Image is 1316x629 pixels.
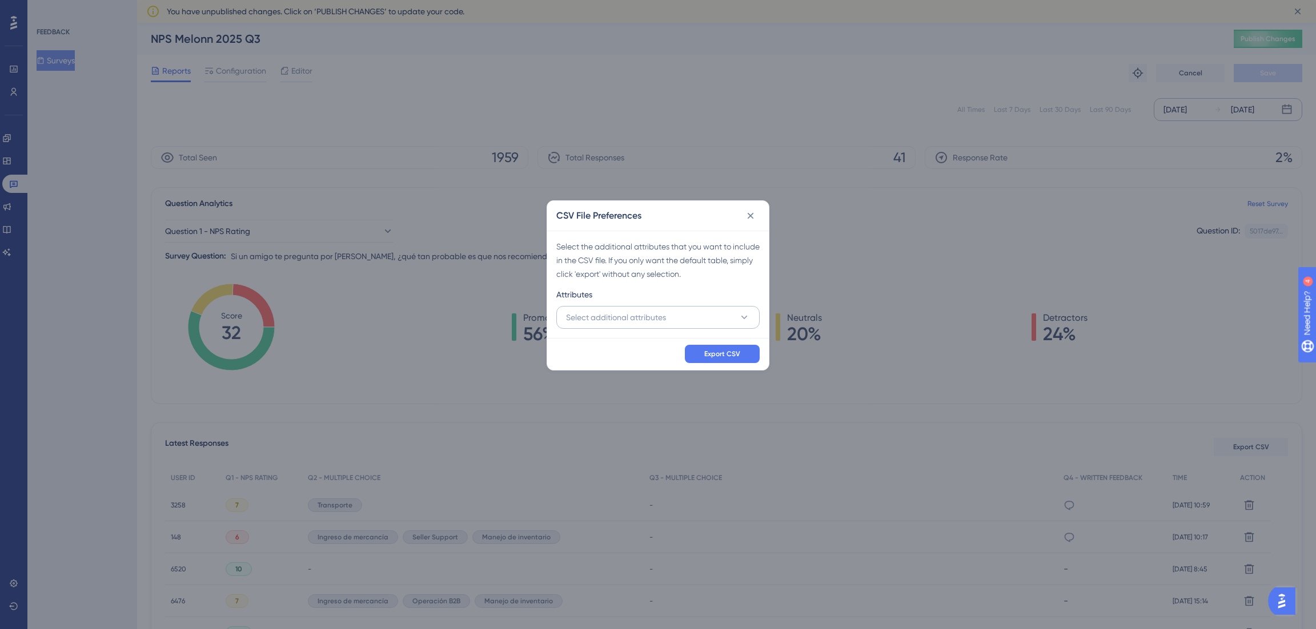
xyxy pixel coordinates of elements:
span: Attributes [556,288,592,301]
span: Need Help? [27,3,71,17]
span: Select additional attributes [566,311,666,324]
h2: CSV File Preferences [556,209,641,223]
div: Select the additional attributes that you want to include in the CSV file. If you only want the d... [556,240,760,281]
span: Export CSV [704,349,740,358]
iframe: UserGuiding AI Assistant Launcher [1268,584,1302,618]
div: 4 [79,6,83,15]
